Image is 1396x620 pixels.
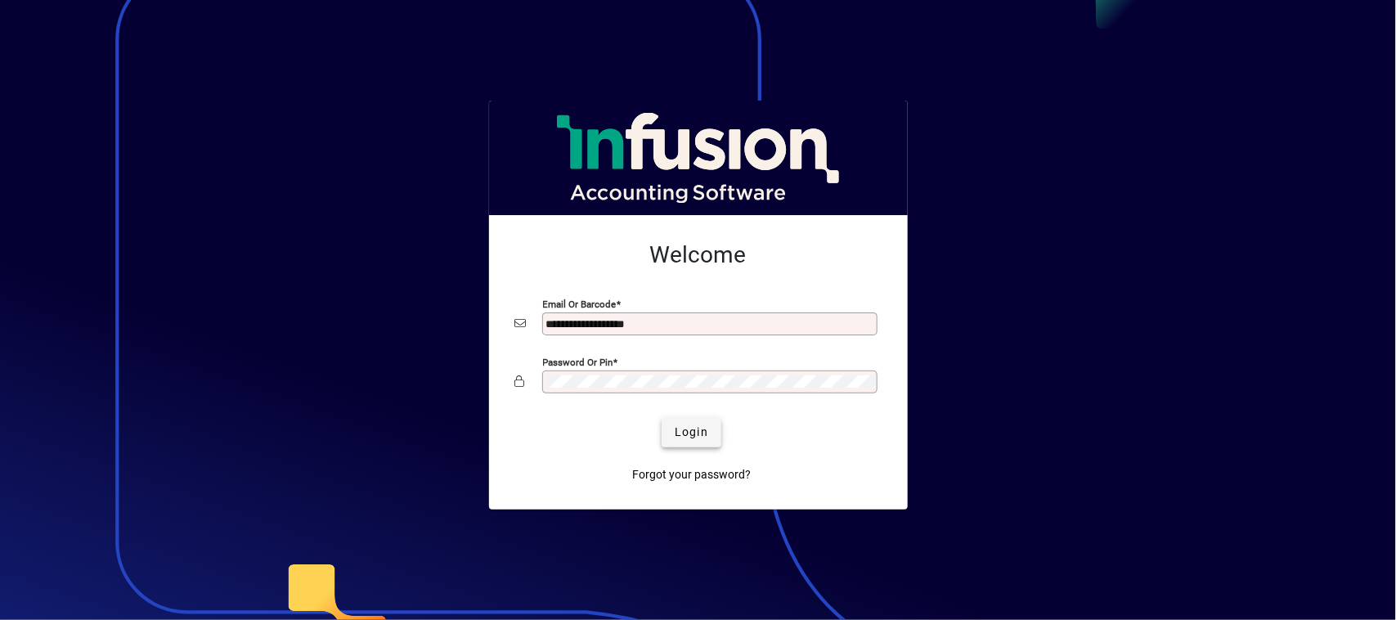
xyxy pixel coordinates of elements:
mat-label: Email or Barcode [543,298,617,309]
button: Login [662,418,721,447]
a: Forgot your password? [626,461,757,490]
mat-label: Password or Pin [543,356,613,367]
span: Login [675,424,708,441]
h2: Welcome [515,241,882,269]
span: Forgot your password? [632,466,751,483]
